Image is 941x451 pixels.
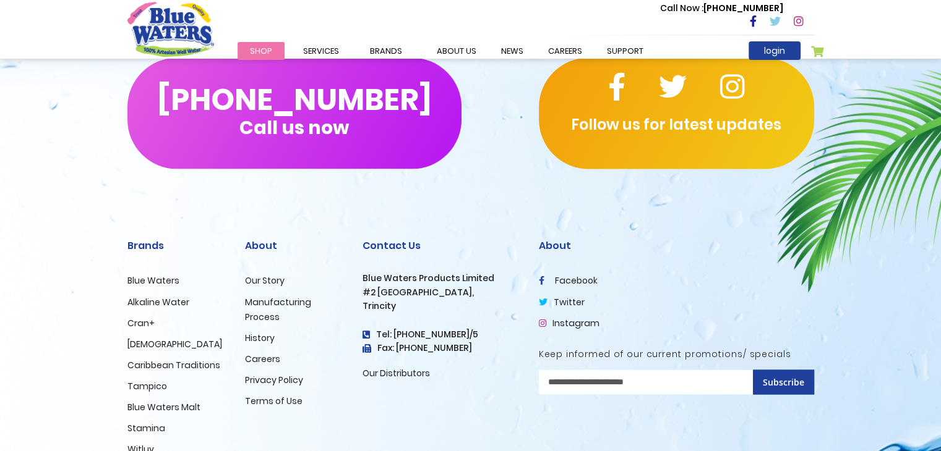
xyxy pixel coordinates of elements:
h4: Tel: [PHONE_NUMBER]/5 [363,329,520,339]
a: Privacy Policy [245,373,303,386]
a: facebook [539,274,598,287]
p: Follow us for latest updates [539,114,814,136]
span: Shop [250,45,272,57]
h2: About [539,240,814,251]
a: Caribbean Traditions [127,358,220,371]
button: [PHONE_NUMBER]Call us now [127,57,462,169]
h3: Trincity [363,300,520,311]
h2: Contact Us [363,240,520,251]
h3: #2 [GEOGRAPHIC_DATA], [363,287,520,297]
a: Blue Waters [127,274,179,287]
a: about us [424,42,489,60]
h2: Brands [127,240,226,251]
a: Tampico [127,379,167,392]
button: Subscribe [753,369,814,394]
h2: About [245,240,344,251]
a: Terms of Use [245,394,303,407]
a: login [749,41,801,60]
h3: Blue Waters Products Limited [363,273,520,284]
a: Blue Waters Malt [127,400,200,413]
a: Careers [245,352,280,365]
span: Call Now : [660,2,703,14]
a: Alkaline Water [127,295,189,308]
p: [PHONE_NUMBER] [660,2,783,15]
span: Services [303,45,339,57]
span: Brands [370,45,402,57]
a: support [595,42,656,60]
a: careers [536,42,595,60]
a: Stamina [127,421,165,434]
a: History [245,331,275,344]
span: Subscribe [763,376,804,387]
a: [DEMOGRAPHIC_DATA] [127,337,222,350]
a: Instagram [539,316,599,329]
a: News [489,42,536,60]
a: Manufacturing Process [245,295,311,322]
a: twitter [539,295,585,308]
h5: Keep informed of our current promotions/ specials [539,348,814,359]
h3: Fax: [PHONE_NUMBER] [363,342,520,353]
a: store logo [127,2,214,56]
span: Call us now [239,124,349,131]
a: Our Story [245,274,285,287]
a: Our Distributors [363,366,430,379]
a: Cran+ [127,316,155,329]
